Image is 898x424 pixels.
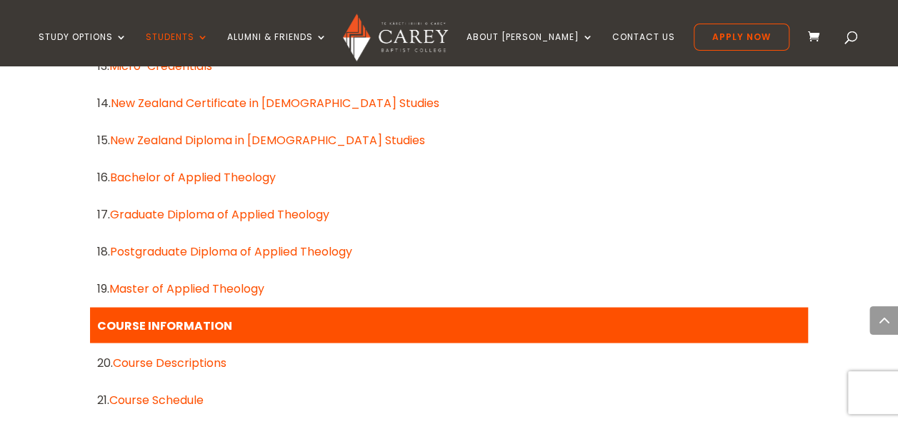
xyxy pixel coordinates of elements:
[97,130,802,149] div: 15.
[109,280,264,296] a: Master of Applied Theology
[97,390,802,409] div: 21.
[97,278,802,298] div: 19.
[110,206,329,222] a: Graduate Diploma of Applied Theology
[694,24,789,51] a: Apply Now
[612,32,675,66] a: Contact Us
[343,14,448,61] img: Carey Baptist College
[109,391,204,408] a: Course Schedule
[97,204,802,223] div: 17.
[110,168,276,185] a: Bachelor of Applied Theology
[97,353,802,372] div: 20.
[39,32,127,66] a: Study Options
[467,32,594,66] a: About [PERSON_NAME]
[110,131,425,148] a: New Zealand Diploma in [DEMOGRAPHIC_DATA] Studies
[110,243,352,259] a: Postgraduate Diploma of Applied Theology
[109,57,212,74] a: Micro-Credentials
[97,93,802,112] div: 14.
[97,167,802,186] div: 16.
[111,94,439,111] a: New Zealand Certificate in [DEMOGRAPHIC_DATA] Studies
[97,241,802,261] div: 18.
[113,354,226,370] a: Course Descriptions
[227,32,327,66] a: Alumni & Friends
[146,32,209,66] a: Students
[97,317,232,333] strong: COURSE INFORMATION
